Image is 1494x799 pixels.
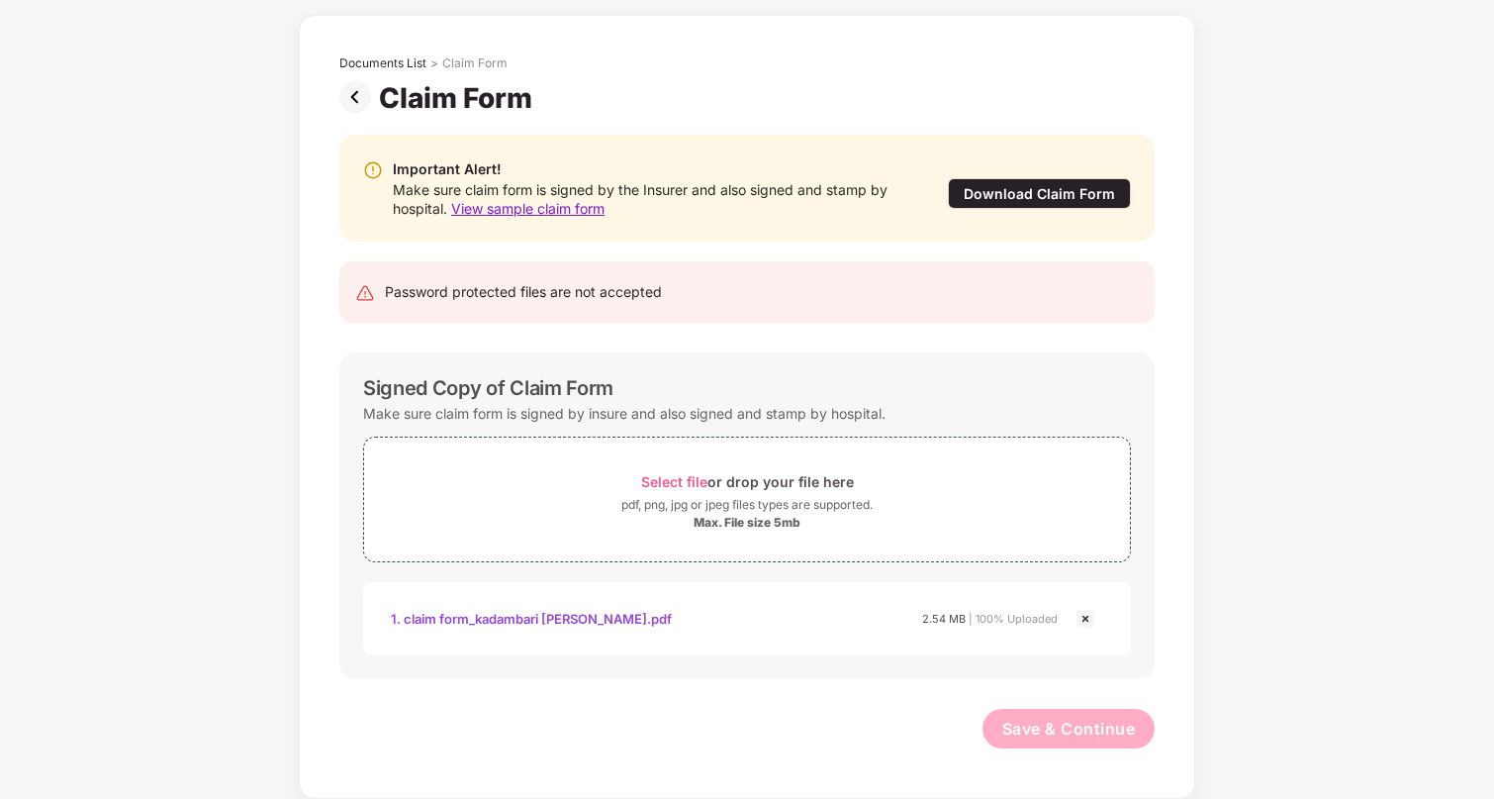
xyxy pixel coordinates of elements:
div: or drop your file here [641,468,854,495]
div: Documents List [339,55,426,71]
span: Select file [641,473,707,490]
div: Claim Form [379,81,540,115]
div: Max. File size 5mb [694,515,800,531]
div: Signed Copy of Claim Form [363,376,613,400]
div: Password protected files are not accepted [385,281,662,303]
span: | 100% Uploaded [969,612,1058,626]
div: pdf, png, jpg or jpeg files types are supported. [621,495,873,515]
div: Claim Form [442,55,508,71]
img: svg+xml;base64,PHN2ZyB4bWxucz0iaHR0cDovL3d3dy53My5vcmcvMjAwMC9zdmciIHdpZHRoPSIyNCIgaGVpZ2h0PSIyNC... [355,283,375,303]
div: Important Alert! [393,158,907,180]
img: svg+xml;base64,PHN2ZyBpZD0iV2FybmluZ18tXzIweDIwIiBkYXRhLW5hbWU9Ildhcm5pbmcgLSAyMHgyMCIgeG1sbnM9Im... [363,160,383,180]
span: Select fileor drop your file herepdf, png, jpg or jpeg files types are supported.Max. File size 5mb [364,452,1130,547]
div: Make sure claim form is signed by the Insurer and also signed and stamp by hospital. [393,180,907,218]
span: 2.54 MB [922,612,966,626]
img: svg+xml;base64,PHN2ZyBpZD0iUHJldi0zMngzMiIgeG1sbnM9Imh0dHA6Ly93d3cudzMub3JnLzIwMDAvc3ZnIiB3aWR0aD... [339,81,379,113]
div: Make sure claim form is signed by insure and also signed and stamp by hospital. [363,400,886,427]
div: 1. claim form_kadambari [PERSON_NAME].pdf [391,602,672,636]
div: Download Claim Form [948,178,1131,209]
button: Save & Continue [982,709,1156,749]
div: > [430,55,438,71]
img: svg+xml;base64,PHN2ZyBpZD0iQ3Jvc3MtMjR4MjQiIHhtbG5zPSJodHRwOi8vd3d3LnczLm9yZy8yMDAwL3N2ZyIgd2lkdG... [1074,607,1097,631]
span: View sample claim form [451,200,605,217]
